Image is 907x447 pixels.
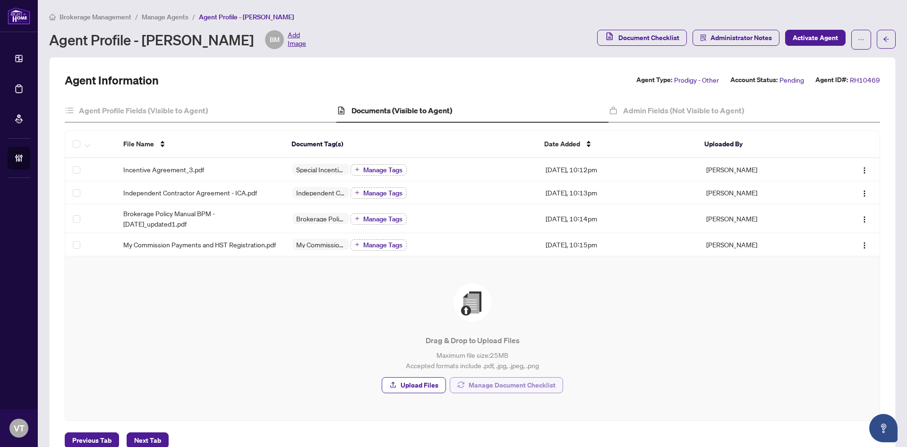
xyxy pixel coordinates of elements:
span: Manage Tags [363,167,402,173]
h2: Agent Information [65,73,159,88]
span: plus [355,242,359,247]
button: Logo [857,185,872,200]
span: plus [355,167,359,172]
p: Drag & Drop to Upload Files [84,335,861,346]
label: Account Status: [730,75,778,85]
button: Logo [857,237,872,252]
span: BM [270,34,280,45]
span: home [49,14,56,20]
span: Brokerage Policy Manual BPM - [DATE]_updated1.pdf [123,208,277,229]
button: Manage Tags [351,187,407,199]
td: [PERSON_NAME] [699,158,825,181]
span: Independent Contractor Agreement - ICA.pdf [123,187,257,198]
button: Administrator Notes [693,30,779,46]
img: Logo [861,190,868,197]
span: plus [355,216,359,221]
span: Administrator Notes [710,30,772,45]
span: Incentive Agreement_3.pdf [123,164,204,175]
span: Pending [779,75,804,85]
h4: Agent Profile Fields (Visible to Agent) [79,105,208,116]
td: [PERSON_NAME] [699,233,825,256]
span: Activate Agent [793,30,838,45]
span: Date Added [544,139,580,149]
span: Independent Contractor Agreement [292,189,349,196]
span: Prodigy - Other [674,75,719,85]
td: [DATE], 10:13pm [538,181,699,204]
img: Logo [861,242,868,249]
span: VT [14,422,25,435]
span: Brokerage Management [60,13,131,21]
span: solution [700,34,707,41]
span: Manage Document Checklist [469,378,556,393]
button: Document Checklist [597,30,687,46]
td: [DATE], 10:12pm [538,158,699,181]
button: Open asap [869,414,898,442]
button: Manage Document Checklist [450,377,563,393]
span: My Commission Payments and HST Registration [292,241,349,248]
span: File Name [123,139,154,149]
img: logo [8,7,30,25]
h4: Admin Fields (Not Visible to Agent) [623,105,744,116]
span: Special Incentive Agreement [292,166,349,173]
button: Manage Tags [351,239,407,251]
button: Logo [857,211,872,226]
span: File UploadDrag & Drop to Upload FilesMaximum file size:25MBAccepted formats include .pdf, .jpg, ... [77,268,868,409]
span: Upload Files [401,378,438,393]
span: Document Checklist [618,30,679,45]
td: [PERSON_NAME] [699,181,825,204]
img: Logo [861,167,868,174]
td: [DATE], 10:15pm [538,233,699,256]
span: plus [355,190,359,195]
td: [DATE], 10:14pm [538,204,699,233]
button: Upload Files [382,377,446,393]
label: Agent Type: [636,75,672,85]
p: Maximum file size: 25 MB Accepted formats include .pdf, .jpg, .jpeg, .png [84,350,861,371]
button: Manage Tags [351,213,407,225]
button: Manage Tags [351,164,407,176]
li: / [135,11,138,22]
li: / [192,11,195,22]
h4: Documents (Visible to Agent) [351,105,452,116]
img: File Upload [453,284,491,321]
th: Document Tag(s) [284,131,537,158]
label: Agent ID#: [815,75,848,85]
span: Manage Tags [363,242,402,248]
img: Logo [861,216,868,223]
th: File Name [116,131,284,158]
td: [PERSON_NAME] [699,204,825,233]
span: ellipsis [858,36,864,43]
span: Manage Tags [363,216,402,222]
span: Brokerage Policy Manual [292,215,349,222]
th: Uploaded By [697,131,823,158]
button: Logo [857,162,872,177]
span: RH10469 [850,75,880,85]
span: Manage Tags [363,190,402,196]
span: Agent Profile - [PERSON_NAME] [199,13,294,21]
span: My Commission Payments and HST Registration.pdf [123,239,276,250]
div: Agent Profile - [PERSON_NAME] [49,30,306,49]
span: Add Image [288,30,306,49]
th: Date Added [537,131,697,158]
span: arrow-left [883,36,890,42]
button: Activate Agent [785,30,846,46]
span: Manage Agents [142,13,188,21]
